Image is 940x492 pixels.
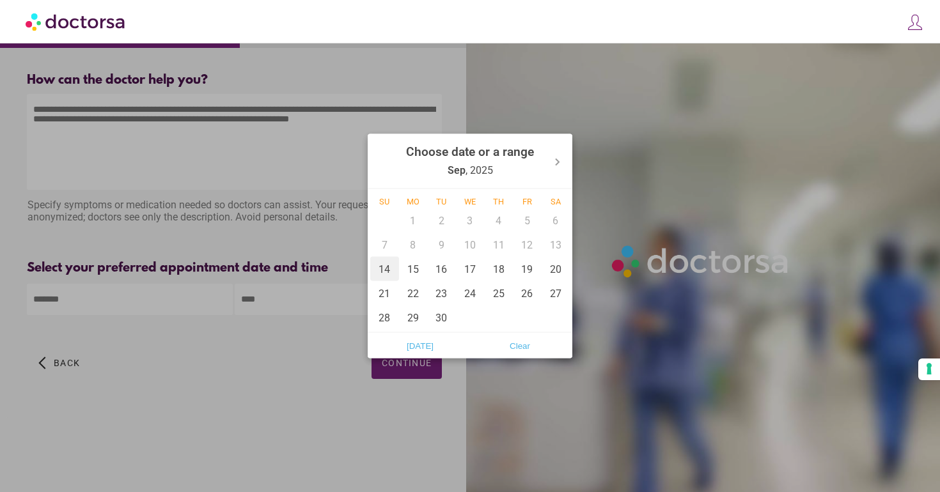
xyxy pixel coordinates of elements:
div: 11 [484,233,513,257]
div: 22 [399,281,428,305]
div: 1 [399,208,428,233]
div: 17 [456,257,485,281]
div: 20 [541,257,570,281]
div: 29 [399,305,428,330]
div: 12 [513,233,542,257]
div: 8 [399,233,428,257]
div: 13 [541,233,570,257]
strong: Sep [448,164,466,176]
div: Mo [399,197,428,206]
div: 21 [370,281,399,305]
div: 6 [541,208,570,233]
div: 23 [427,281,456,305]
div: Su [370,197,399,206]
div: 9 [427,233,456,257]
span: [DATE] [374,336,466,355]
div: , 2025 [406,137,534,186]
div: Tu [427,197,456,206]
div: Fr [513,197,542,206]
div: 27 [541,281,570,305]
button: Your consent preferences for tracking technologies [918,358,940,380]
img: icons8-customer-100.png [906,13,924,31]
div: 14 [370,257,399,281]
button: Clear [470,335,570,356]
div: We [456,197,485,206]
strong: Choose date or a range [406,144,534,159]
div: 2 [427,208,456,233]
div: 4 [484,208,513,233]
div: 7 [370,233,399,257]
div: 26 [513,281,542,305]
img: Doctorsa.com [26,7,127,36]
div: Th [484,197,513,206]
div: 28 [370,305,399,330]
div: 24 [456,281,485,305]
div: 16 [427,257,456,281]
div: 19 [513,257,542,281]
div: 10 [456,233,485,257]
div: 3 [456,208,485,233]
span: Clear [474,336,566,355]
div: 15 [399,257,428,281]
div: 18 [484,257,513,281]
div: 5 [513,208,542,233]
div: 25 [484,281,513,305]
div: Sa [541,197,570,206]
div: 30 [427,305,456,330]
button: [DATE] [370,335,470,356]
